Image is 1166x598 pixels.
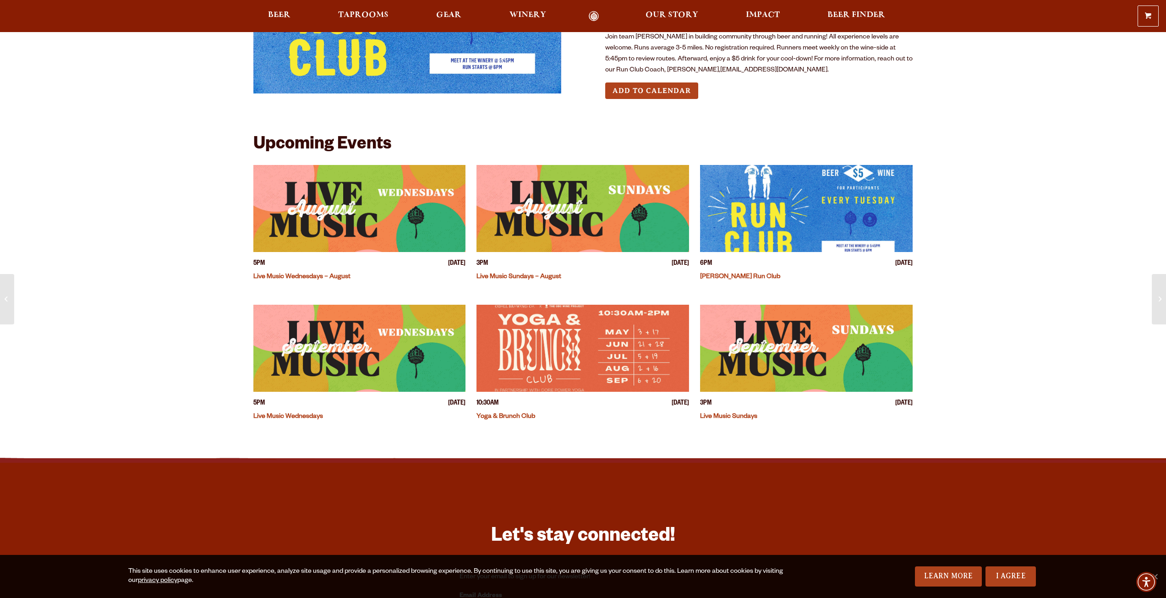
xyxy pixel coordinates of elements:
span: [DATE] [672,399,689,409]
a: Yoga & Brunch Club [476,413,535,421]
a: View event details [700,305,913,392]
a: Impact [740,11,786,22]
span: Impact [746,11,780,19]
span: 5PM [253,399,265,409]
a: Taprooms [332,11,394,22]
a: Live Music Sundays [700,413,757,421]
h3: Let's stay connected! [460,524,707,551]
span: [DATE] [672,259,689,269]
div: Accessibility Menu [1136,572,1156,592]
a: View event details [253,305,466,392]
a: Learn More [915,566,982,587]
a: View event details [476,165,689,252]
span: Our Story [646,11,698,19]
span: 3PM [476,259,488,269]
span: Beer Finder [827,11,885,19]
a: View event details [253,165,466,252]
span: 3PM [700,399,712,409]
a: I Agree [985,566,1036,587]
span: Beer [268,11,290,19]
span: Winery [509,11,546,19]
a: Beer Finder [821,11,891,22]
a: Odell Home [577,11,611,22]
button: Add to Calendar [605,82,698,99]
a: Live Music Wednesdays – August [253,274,350,281]
span: [DATE] [895,259,913,269]
a: Our Story [640,11,704,22]
span: Gear [436,11,461,19]
span: [DATE] [895,399,913,409]
h2: Upcoming Events [253,136,391,156]
span: 5PM [253,259,265,269]
span: [DATE] [448,259,465,269]
a: Winery [504,11,552,22]
a: Gear [430,11,467,22]
p: Join team [PERSON_NAME] in building community through beer and running! All experience levels are... [605,32,913,76]
a: Live Music Wednesdays [253,413,323,421]
span: [DATE] [448,399,465,409]
span: Taprooms [338,11,389,19]
a: privacy policy [138,577,177,585]
span: 6PM [700,259,712,269]
span: 10:30AM [476,399,498,409]
a: Beer [262,11,296,22]
a: View event details [700,165,913,252]
a: Live Music Sundays – August [476,274,561,281]
div: This site uses cookies to enhance user experience, analyze site usage and provide a personalized ... [128,567,800,586]
a: [PERSON_NAME] Run Club [700,274,780,281]
a: View event details [476,305,689,392]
